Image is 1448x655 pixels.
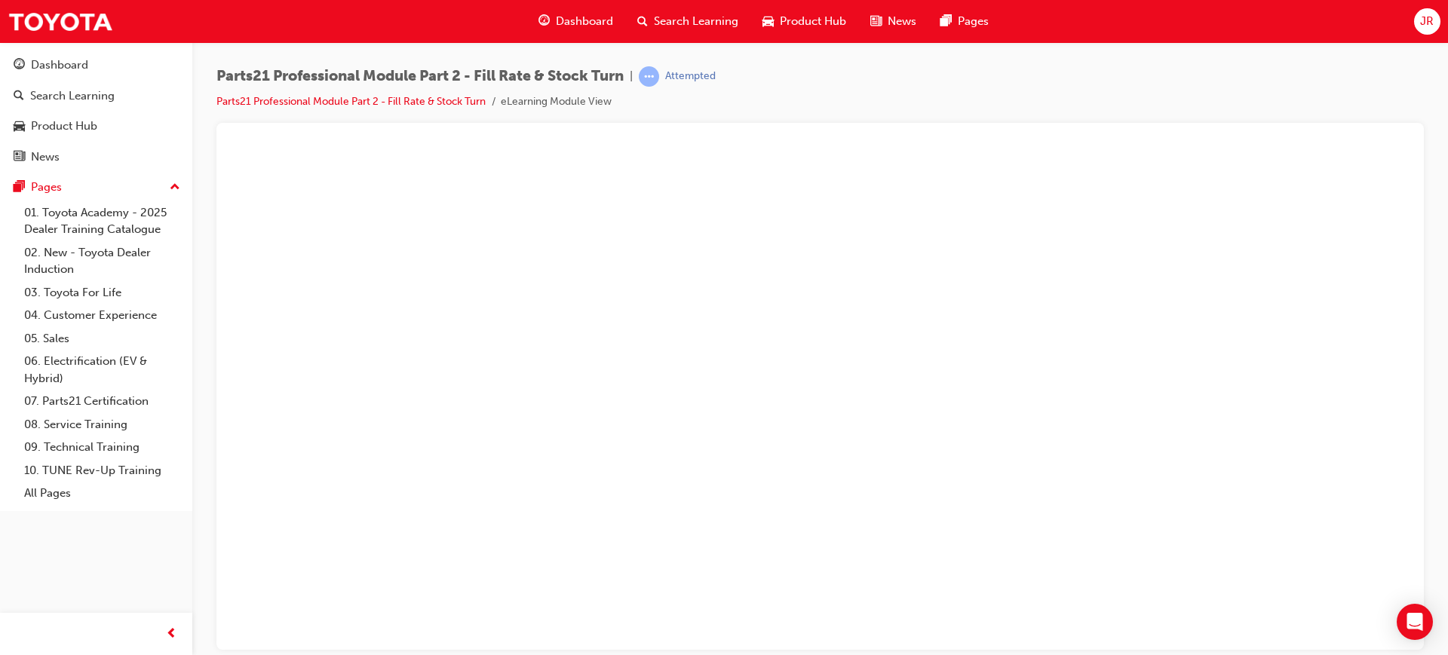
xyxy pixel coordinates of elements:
[858,6,928,37] a: news-iconNews
[6,173,186,201] button: Pages
[928,6,1001,37] a: pages-iconPages
[888,13,916,30] span: News
[30,87,115,105] div: Search Learning
[8,5,113,38] img: Trak
[14,120,25,133] span: car-icon
[166,625,177,644] span: prev-icon
[6,48,186,173] button: DashboardSearch LearningProduct HubNews
[630,68,633,85] span: |
[216,95,486,108] a: Parts21 Professional Module Part 2 - Fill Rate & Stock Turn
[654,13,738,30] span: Search Learning
[538,12,550,31] span: guage-icon
[762,12,774,31] span: car-icon
[18,413,186,436] a: 08. Service Training
[18,201,186,241] a: 01. Toyota Academy - 2025 Dealer Training Catalogue
[870,12,882,31] span: news-icon
[14,90,24,103] span: search-icon
[1420,13,1434,30] span: JR
[750,6,858,37] a: car-iconProduct Hub
[501,93,612,111] li: eLearning Module View
[6,51,186,79] a: Dashboard
[18,482,186,505] a: All Pages
[31,148,60,166] div: News
[780,13,846,30] span: Product Hub
[6,143,186,171] a: News
[526,6,625,37] a: guage-iconDashboard
[665,69,716,84] div: Attempted
[958,13,989,30] span: Pages
[18,241,186,281] a: 02. New - Toyota Dealer Induction
[18,327,186,350] a: 05. Sales
[940,12,952,31] span: pages-icon
[31,118,97,135] div: Product Hub
[625,6,750,37] a: search-iconSearch Learning
[14,181,25,194] span: pages-icon
[31,179,62,196] div: Pages
[18,281,186,305] a: 03. Toyota For Life
[31,57,88,74] div: Dashboard
[556,13,613,30] span: Dashboard
[18,390,186,413] a: 07. Parts21 Certification
[639,66,659,87] span: learningRecordVerb_ATTEMPT-icon
[18,304,186,327] a: 04. Customer Experience
[216,68,624,85] span: Parts21 Professional Module Part 2 - Fill Rate & Stock Turn
[6,82,186,110] a: Search Learning
[6,112,186,140] a: Product Hub
[1414,8,1440,35] button: JR
[1397,604,1433,640] div: Open Intercom Messenger
[18,436,186,459] a: 09. Technical Training
[14,59,25,72] span: guage-icon
[18,459,186,482] a: 10. TUNE Rev-Up Training
[14,151,25,164] span: news-icon
[170,178,180,197] span: up-icon
[18,350,186,390] a: 06. Electrification (EV & Hybrid)
[637,12,648,31] span: search-icon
